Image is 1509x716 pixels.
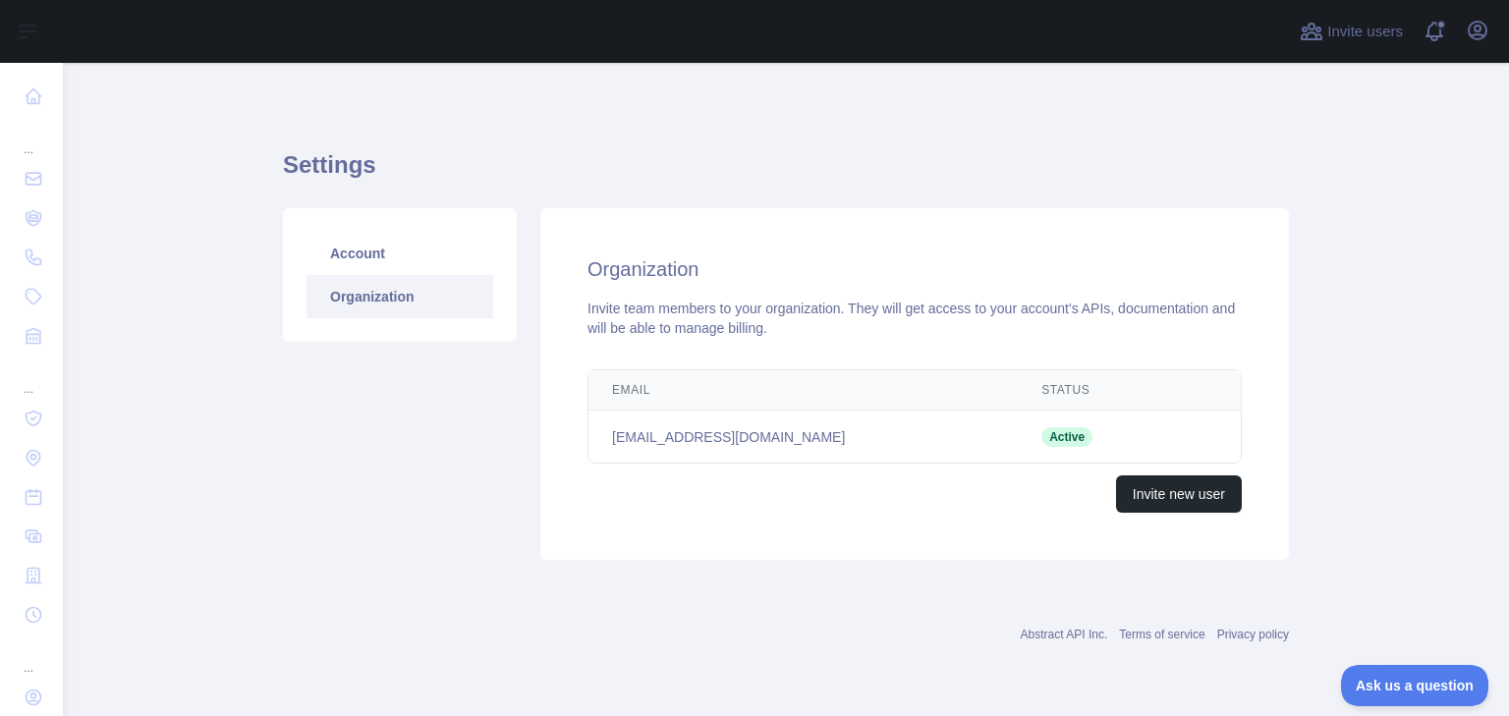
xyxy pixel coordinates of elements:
[16,118,47,157] div: ...
[283,149,1289,196] h1: Settings
[1341,665,1489,706] iframe: Toggle Customer Support
[587,255,1242,283] h2: Organization
[1119,628,1204,641] a: Terms of service
[307,232,493,275] a: Account
[1327,21,1403,43] span: Invite users
[1018,370,1168,411] th: Status
[1296,16,1407,47] button: Invite users
[16,358,47,397] div: ...
[1217,628,1289,641] a: Privacy policy
[588,411,1018,464] td: [EMAIL_ADDRESS][DOMAIN_NAME]
[1021,628,1108,641] a: Abstract API Inc.
[307,275,493,318] a: Organization
[588,370,1018,411] th: Email
[16,636,47,676] div: ...
[1116,475,1242,513] button: Invite new user
[1041,427,1092,447] span: Active
[587,299,1242,338] div: Invite team members to your organization. They will get access to your account's APIs, documentat...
